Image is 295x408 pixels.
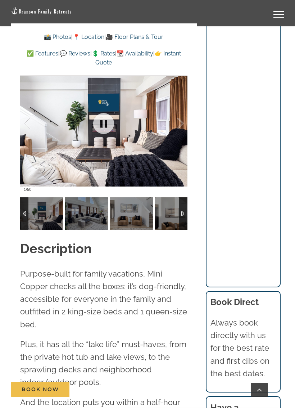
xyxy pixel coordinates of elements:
[60,50,90,57] a: 💬 Reviews
[11,7,72,15] img: Branson Family Retreats Logo
[110,197,153,230] img: Copper-Pointe-at-Table-Rock-Lake-1017-2-scaled.jpg-nggid042804-ngg0dyn-120x90-00f0w010c011r110f11...
[65,197,108,230] img: Copper-Pointe-at-Table-Rock-Lake-1014-2-scaled.jpg-nggid042802-ngg0dyn-120x90-00f0w010c011r110f11...
[20,268,187,331] p: Purpose-built for family vacations, Mini Copper checks all the boxes: it’s dog-friendly, accessib...
[106,33,163,40] a: 🎥 Floor Plans & Tour
[20,32,187,42] p: | |
[44,33,71,40] a: 📸 Photos
[20,241,92,256] strong: Description
[210,317,276,380] p: Always book directly with us for the best rate and first dibs on the best dates.
[20,338,187,389] p: Plus, it has all the “lake life” must-haves, from the private hot tub and lake views, to the spra...
[210,297,259,307] b: Book Direct
[11,382,69,397] a: Book Now
[22,386,59,393] span: Book Now
[95,50,181,66] a: 👉 Instant Quote
[27,50,58,57] a: ✅ Features
[210,26,276,271] iframe: Booking/Inquiry Widget
[92,50,115,57] a: 💲 Rates
[73,33,104,40] a: 📍 Location
[20,49,187,67] p: | | | |
[155,197,198,230] img: Copper-Pointe-at-Table-Rock-Lake-3021-scaled.jpg-nggid042918-ngg0dyn-120x90-00f0w010c011r110f110r...
[264,11,293,18] a: Toggle Menu
[117,50,153,57] a: 📆 Availability
[20,197,63,230] img: Copper-Pointe-at-Table-Rock-Lake-3020-Edit-scaled.jpg-nggid042921-ngg0dyn-120x90-00f0w010c011r110...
